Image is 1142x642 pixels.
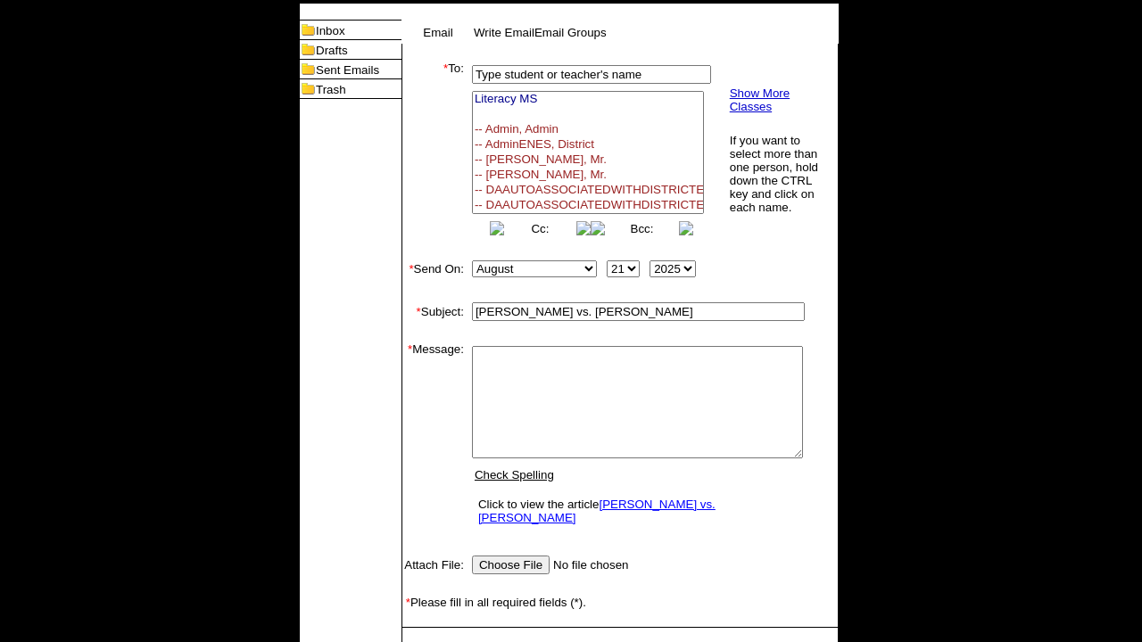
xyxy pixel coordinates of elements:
[300,79,316,98] img: folder_icon.gif
[464,311,465,312] img: spacer.gif
[490,221,504,235] img: button_left.png
[473,168,703,183] option: -- [PERSON_NAME], Mr.
[473,152,703,168] option: -- [PERSON_NAME], Mr.
[402,62,464,239] td: To:
[316,24,345,37] a: Inbox
[402,325,420,342] img: spacer.gif
[576,221,591,235] img: button_right.png
[402,578,420,596] img: spacer.gif
[402,627,403,628] img: spacer.gif
[402,609,420,627] img: spacer.gif
[729,133,823,215] td: If you want to select more than one person, hold down the CTRL key and click on each name.
[534,26,607,39] a: Email Groups
[679,221,693,235] img: button_right.png
[478,498,716,524] a: [PERSON_NAME] vs. [PERSON_NAME]
[316,83,346,96] a: Trash
[423,26,452,39] a: Email
[591,221,605,235] img: button_left.png
[316,63,379,77] a: Sent Emails
[402,552,464,578] td: Attach File:
[464,268,465,269] img: spacer.gif
[300,60,316,78] img: folder_icon.gif
[402,257,464,281] td: Send On:
[474,26,534,39] a: Write Email
[402,596,838,609] td: Please fill in all required fields (*).
[531,222,549,235] a: Cc:
[464,438,465,439] img: spacer.gif
[402,239,420,257] img: spacer.gif
[402,299,464,325] td: Subject:
[473,183,703,198] option: -- DAAUTOASSOCIATEDWITHDISTRICTEN, DAAUTOASSOCIATEDWITHDISTRICTEN
[473,198,703,213] option: -- DAAUTOASSOCIATEDWITHDISTRICTES, DAAUTOASSOCIATEDWITHDISTRICTES
[402,628,416,641] img: spacer.gif
[730,86,790,113] a: Show More Classes
[473,122,703,137] option: -- Admin, Admin
[402,281,420,299] img: spacer.gif
[475,468,554,481] a: Check Spelling
[300,21,316,39] img: folder_icon.gif
[402,342,464,534] td: Message:
[316,44,348,57] a: Drafts
[473,137,703,152] option: -- AdminENES, District
[300,40,316,59] img: folder_icon.gif
[464,146,468,155] img: spacer.gif
[402,534,420,552] img: spacer.gif
[631,222,654,235] a: Bcc:
[473,92,703,107] option: Literacy MS
[474,493,801,529] td: Click to view the article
